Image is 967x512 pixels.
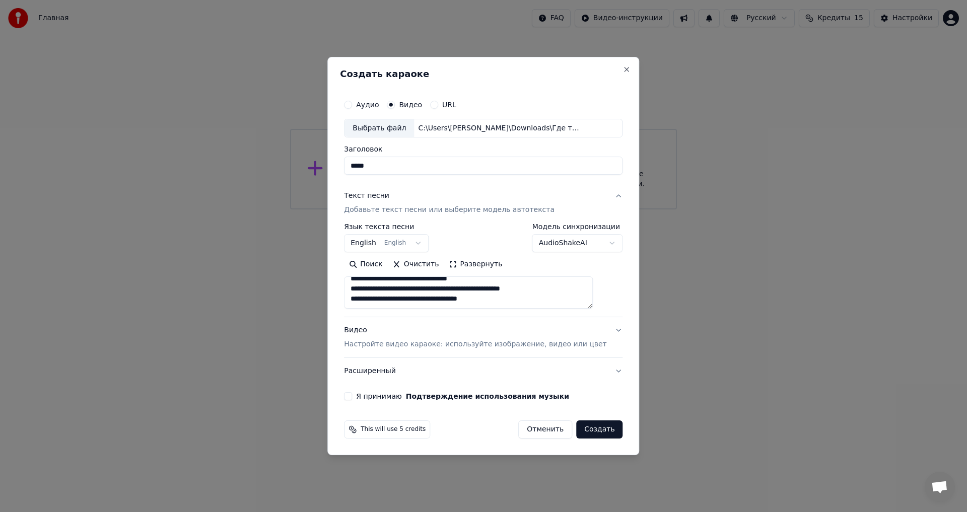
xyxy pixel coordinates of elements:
label: Аудио [356,101,379,108]
button: ВидеоНастройте видео караоке: используйте изображение, видео или цвет [344,318,623,358]
div: C:\Users\[PERSON_NAME]\Downloads\Где ты, где я! [PERSON_NAME] и [PERSON_NAME].mp4 [414,123,585,133]
button: Очистить [388,257,444,273]
button: Создать [576,420,623,438]
p: Настройте видео караоке: используйте изображение, видео или цвет [344,339,606,349]
label: URL [442,101,456,108]
label: Видео [399,101,422,108]
button: Отменить [518,420,572,438]
button: Расширенный [344,358,623,384]
label: Модель синхронизации [532,224,623,231]
label: Язык текста песни [344,224,429,231]
h2: Создать караоке [340,69,627,79]
p: Добавьте текст песни или выберите модель автотекста [344,205,555,215]
button: Развернуть [444,257,507,273]
label: Заголовок [344,146,623,153]
label: Я принимаю [356,393,569,400]
div: Выбрать файл [344,119,414,137]
div: Видео [344,326,606,350]
div: Текст песниДобавьте текст песни или выберите модель автотекста [344,224,623,317]
button: Я принимаю [406,393,569,400]
button: Текст песниДобавьте текст песни или выберите модель автотекста [344,183,623,224]
button: Поиск [344,257,387,273]
div: Текст песни [344,191,389,201]
span: This will use 5 credits [361,425,426,433]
